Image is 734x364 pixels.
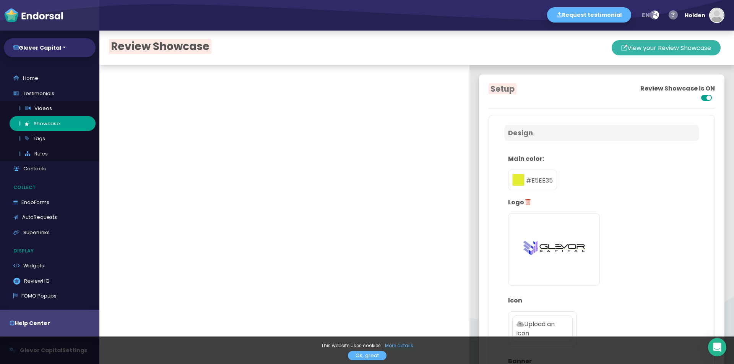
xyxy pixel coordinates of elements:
[710,8,724,22] img: default-avatar.jpg
[4,244,99,258] p: Display
[637,8,664,23] button: en
[516,221,592,278] img: 1757341853795-glevor11.png
[4,38,96,57] button: Glevor Capital
[4,180,99,195] p: Collect
[547,7,631,23] button: Request testimonial
[4,225,96,240] a: SuperLinks
[10,131,96,146] a: Tags
[4,273,96,289] a: ReviewHQ
[4,161,96,176] a: Contacts
[508,198,695,207] p: Logo
[508,129,695,137] h4: Design
[4,86,96,101] a: Testimonials
[685,4,705,27] div: Holden
[602,84,715,102] span: Review Showcase is ON
[612,40,721,55] button: View your Review Showcase
[489,83,516,94] span: Setup
[681,4,724,27] button: Holden
[642,11,650,19] span: en
[4,210,96,225] a: AutoRequests
[508,296,695,305] p: Icon
[348,351,386,360] a: Ok, great
[508,154,695,163] p: Main color:
[10,146,96,162] a: Rules
[4,71,96,86] a: Home
[512,174,525,186] button: toggle color picker dialog
[109,39,211,54] span: Review Showcase
[516,320,568,338] p: Upload an icon
[708,338,726,356] div: Open Intercom Messenger
[4,195,96,210] a: EndoForms
[508,170,557,190] div: #E5EE35
[4,258,96,273] a: Widgets
[4,288,96,304] a: FOMO Popups
[321,342,382,349] span: This website uses cookies.
[10,116,96,131] a: Showcase
[4,8,63,23] img: endorsal-logo-white@2x.png
[10,101,96,116] a: Videos
[385,342,413,349] a: More details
